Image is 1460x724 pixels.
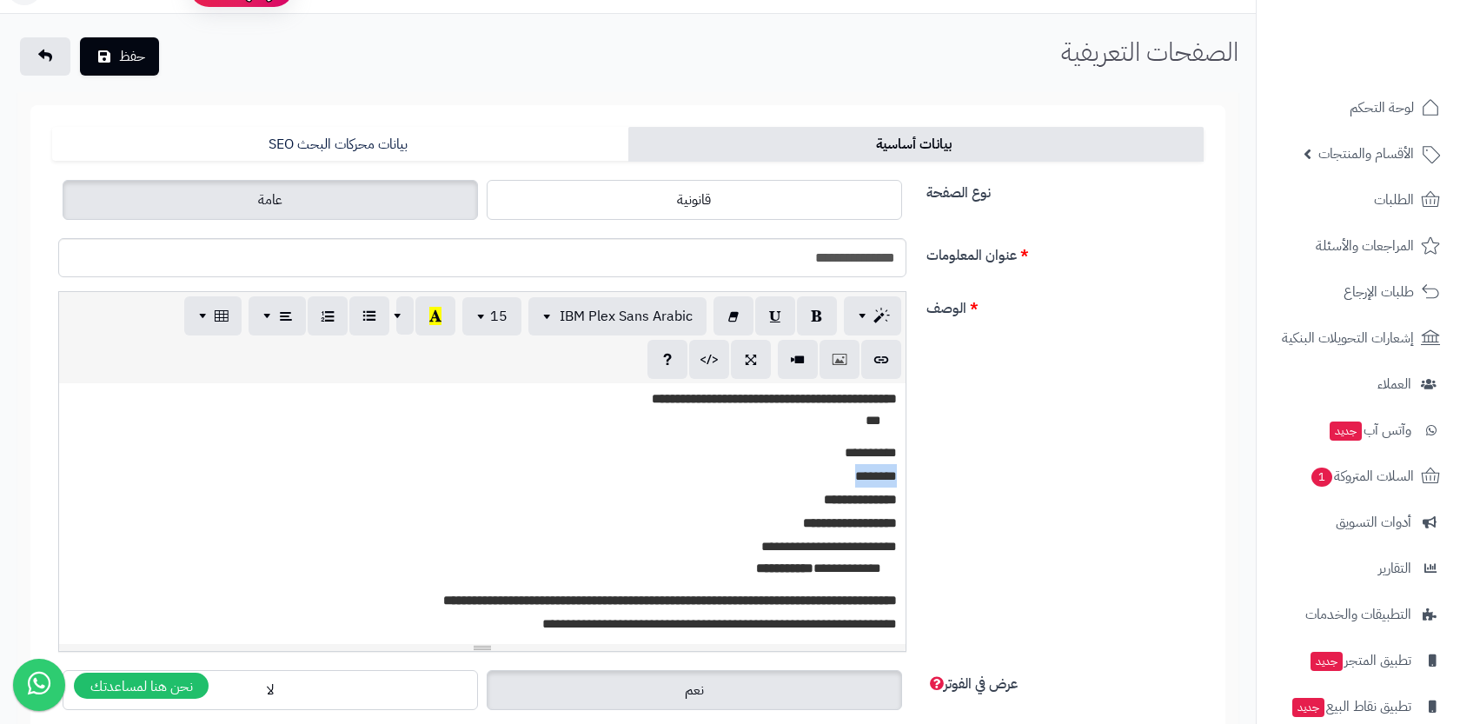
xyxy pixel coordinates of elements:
[1267,640,1450,681] a: تطبيق المتجرجديد
[1374,188,1414,212] span: الطلبات
[80,37,159,76] button: حفظ
[628,127,1204,162] a: بيانات أساسية
[1330,422,1362,441] span: جديد
[1328,418,1411,442] span: وآتس آب
[1292,698,1324,717] span: جديد
[1267,455,1450,497] a: السلات المتروكة1
[926,674,1018,694] span: عرض في الفوتر
[1336,510,1411,535] span: أدوات التسويق
[1305,602,1411,627] span: التطبيقات والخدمات
[919,238,1211,266] label: عنوان المعلومات
[1267,179,1450,221] a: الطلبات
[1316,234,1414,258] span: المراجعات والأسئلة
[1061,37,1238,66] h1: الصفحات التعريفية
[1291,694,1411,719] span: تطبيق نقاط البيع
[1267,363,1450,405] a: العملاء
[1267,317,1450,359] a: إشعارات التحويلات البنكية
[1310,464,1414,488] span: السلات المتروكة
[1344,280,1414,304] span: طلبات الإرجاع
[1267,594,1450,635] a: التطبيقات والخدمات
[52,127,628,162] a: بيانات محركات البحث SEO
[1309,648,1411,673] span: تطبيق المتجر
[1378,556,1411,581] span: التقارير
[1267,501,1450,543] a: أدوات التسويق
[462,297,521,335] button: 15
[560,306,693,327] span: IBM Plex Sans Arabic
[1318,142,1414,166] span: الأقسام والمنتجات
[267,680,274,701] span: لا
[490,306,508,327] span: 15
[258,189,282,210] span: عامة
[1350,96,1414,120] span: لوحة التحكم
[1267,87,1450,129] a: لوحة التحكم
[1267,225,1450,267] a: المراجعات والأسئلة
[1282,326,1414,350] span: إشعارات التحويلات البنكية
[1311,652,1343,671] span: جديد
[1342,43,1443,80] img: logo-2.png
[1267,271,1450,313] a: طلبات الإرجاع
[1377,372,1411,396] span: العملاء
[677,189,711,210] span: قانونية
[919,291,1211,319] label: الوصف
[919,176,1211,203] label: نوع الصفحة
[1267,409,1450,451] a: وآتس آبجديد
[1267,548,1450,589] a: التقارير
[528,297,707,335] button: IBM Plex Sans Arabic
[685,680,704,701] span: نعم
[1311,468,1332,487] span: 1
